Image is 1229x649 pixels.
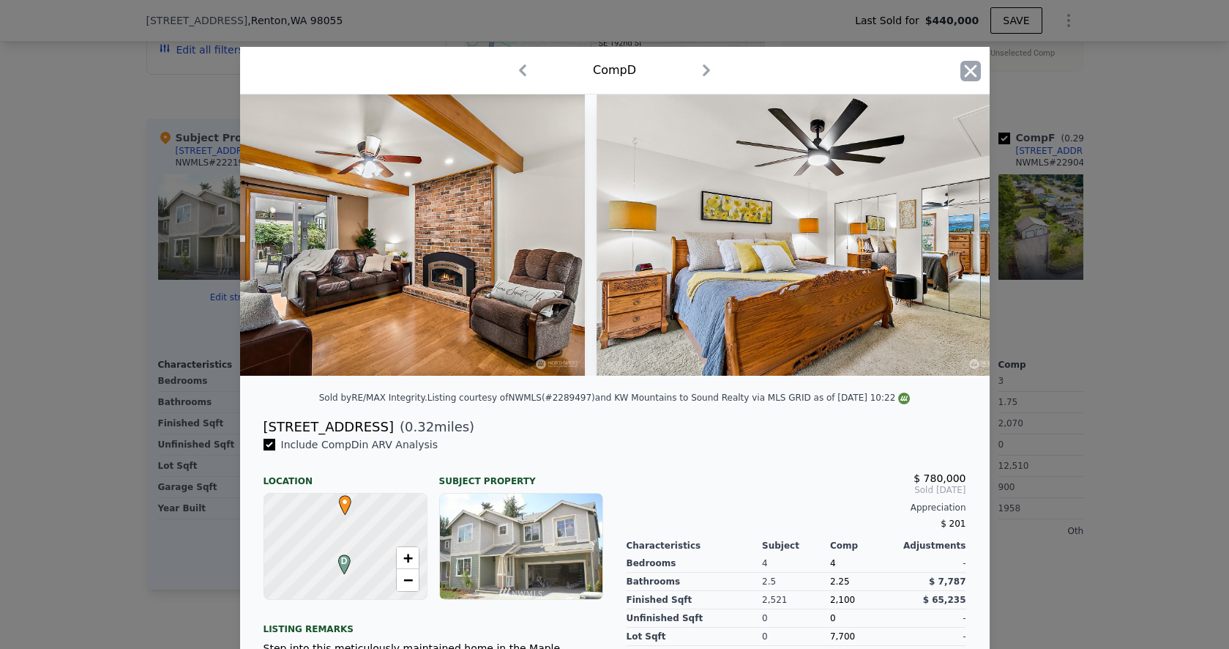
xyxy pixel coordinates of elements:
div: Lot Sqft [627,628,763,646]
span: Include Comp D in ARV Analysis [275,439,444,450]
div: Unfinished Sqft [627,609,763,628]
div: - [898,628,966,646]
span: 0.32 [405,419,434,434]
div: [STREET_ADDRESS] [264,417,394,437]
div: - [898,609,966,628]
div: Comp [830,540,898,552]
div: 0 [762,628,830,646]
div: Sold by RE/MAX Integrity . [319,393,427,403]
div: 2.5 [762,573,830,591]
span: + [403,549,412,567]
div: Bathrooms [627,573,763,591]
span: $ 65,235 [923,595,966,605]
img: Property Img [597,94,1018,376]
div: Appreciation [627,502,966,513]
div: 2,521 [762,591,830,609]
span: 0 [830,613,836,623]
div: Listing courtesy of NWMLS (#2289497) and KW Mountains to Sound Realty via MLS GRID as of [DATE] 1... [427,393,911,403]
div: Adjustments [898,540,966,552]
div: 2.25 [830,573,898,591]
div: Subject [762,540,830,552]
div: • [335,495,344,504]
span: D [335,555,354,568]
span: $ 7,787 [929,576,965,587]
a: Zoom out [397,569,419,591]
div: - [898,555,966,573]
span: 7,700 [830,631,855,642]
div: 0 [762,609,830,628]
img: Property Img [163,94,584,376]
div: Comp D [593,62,636,79]
img: NWMLS Logo [898,393,910,404]
div: Location [264,464,427,487]
span: 2,100 [830,595,855,605]
div: Characteristics [627,540,763,552]
div: Subject Property [439,464,603,487]
span: $ 780,000 [914,472,965,484]
span: • [335,491,355,513]
span: − [403,571,412,589]
span: 4 [830,558,836,568]
div: Finished Sqft [627,591,763,609]
span: $ 201 [941,519,965,529]
span: Sold [DATE] [627,484,966,496]
div: Listing remarks [264,612,603,635]
a: Zoom in [397,547,419,569]
div: D [335,555,343,563]
span: ( miles) [394,417,474,437]
div: 4 [762,555,830,573]
div: Bedrooms [627,555,763,573]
